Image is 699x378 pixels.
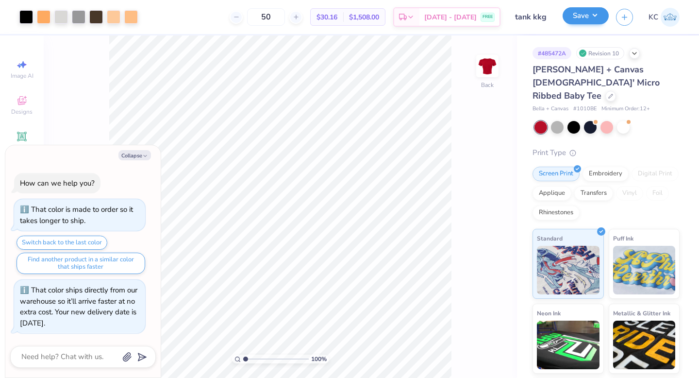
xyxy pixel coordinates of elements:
[533,167,580,181] div: Screen Print
[20,178,95,188] div: How can we help you?
[483,14,493,20] span: FREE
[646,186,669,201] div: Foil
[661,8,680,27] img: Kaitlyn Carruth
[649,8,680,27] a: KC
[118,150,151,160] button: Collapse
[632,167,679,181] div: Digital Print
[20,285,137,328] div: That color ships directly from our warehouse so it’ll arrive faster at no extra cost. Your new de...
[11,72,33,80] span: Image AI
[311,355,327,363] span: 100 %
[573,105,597,113] span: # 1010BE
[20,205,133,225] div: That color is made to order so it takes longer to ship.
[247,8,285,26] input: – –
[533,186,571,201] div: Applique
[537,233,563,243] span: Standard
[649,12,658,23] span: KC
[582,167,629,181] div: Embroidery
[613,246,676,294] img: Puff Ink
[601,105,650,113] span: Minimum Order: 12 +
[481,81,494,89] div: Back
[478,56,497,76] img: Back
[537,246,599,294] img: Standard
[613,321,676,369] img: Metallic & Glitter Ink
[574,186,613,201] div: Transfers
[316,12,337,22] span: $30.16
[533,206,580,220] div: Rhinestones
[533,64,660,102] span: [PERSON_NAME] + Canvas [DEMOGRAPHIC_DATA]' Micro Ribbed Baby Tee
[537,321,599,369] img: Neon Ink
[576,47,624,59] div: Revision 10
[613,233,633,243] span: Puff Ink
[613,308,670,318] span: Metallic & Glitter Ink
[563,7,609,24] button: Save
[508,7,555,27] input: Untitled Design
[616,186,643,201] div: Vinyl
[533,105,568,113] span: Bella + Canvas
[10,144,33,152] span: Add Text
[424,12,477,22] span: [DATE] - [DATE]
[17,253,145,274] button: Find another product in a similar color that ships faster
[533,147,680,158] div: Print Type
[533,47,571,59] div: # 485472A
[537,308,561,318] span: Neon Ink
[349,12,379,22] span: $1,508.00
[11,108,33,116] span: Designs
[17,236,107,250] button: Switch back to the last color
